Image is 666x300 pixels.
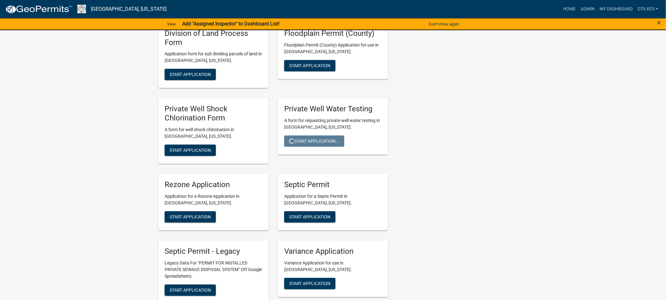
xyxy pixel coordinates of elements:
span: Start Application [170,214,211,219]
button: Start Application [284,211,336,223]
h5: Septic Permit - Legacy [165,247,262,256]
p: Floodplain Permit (County) Application for use in [GEOGRAPHIC_DATA], [US_STATE]. [284,42,382,55]
span: Start Application [170,147,211,153]
button: Start Application [165,145,216,156]
p: A form for well shock chlorination in [GEOGRAPHIC_DATA], [US_STATE]. [165,126,262,140]
button: Start Application [165,69,216,80]
p: Variance Application for use in [GEOGRAPHIC_DATA], [US_STATE]. [284,260,382,273]
a: [GEOGRAPHIC_DATA], [US_STATE] [91,4,166,14]
span: × [657,18,661,27]
h5: Private Well Water Testing [284,104,382,114]
button: Start Application [284,60,336,71]
strong: Add "Assigned Inspector" to Dashboard List! [182,21,279,27]
p: Application for a Septic Permit in [GEOGRAPHIC_DATA], [US_STATE]. [284,193,382,206]
h5: Rezone Application [165,180,262,189]
span: Start Application [170,287,211,292]
button: Close [657,19,661,26]
span: Start Application [289,281,330,286]
p: A form for requesting private well water testing in [GEOGRAPHIC_DATA], [US_STATE]. [284,117,382,131]
h5: Septic Permit [284,180,382,189]
a: dtilkes [635,3,661,15]
p: Application form for sub dividing parcels of land in [GEOGRAPHIC_DATA], [US_STATE]. [165,51,262,64]
button: Start Application [165,211,216,223]
span: Start Application... [289,139,339,144]
img: Franklin County, Iowa [77,5,86,13]
p: Legacy Data For "PERMIT FOR INSTALLED PRIVATE SEWAGE DISPOSAL SYSTEM" Off Google Spreadsheets. [165,260,262,280]
a: Admin [578,3,597,15]
span: Start Application [289,214,330,219]
button: Don't show again [426,19,462,29]
button: Start Application... [284,136,344,147]
button: Start Application [165,285,216,296]
h5: Division of Land Process Form [165,29,262,47]
a: My Dashboard [597,3,635,15]
h5: Variance Application [284,247,382,256]
a: View [165,19,178,29]
span: Start Application [170,72,211,77]
button: Start Application [284,278,336,289]
h5: Floodplain Permit (County) [284,29,382,38]
h5: Private Well Shock Chlorination Form [165,104,262,123]
p: Application for a Rezone Application in [GEOGRAPHIC_DATA], [US_STATE]. [165,193,262,206]
span: Start Application [289,63,330,68]
a: Home [561,3,578,15]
